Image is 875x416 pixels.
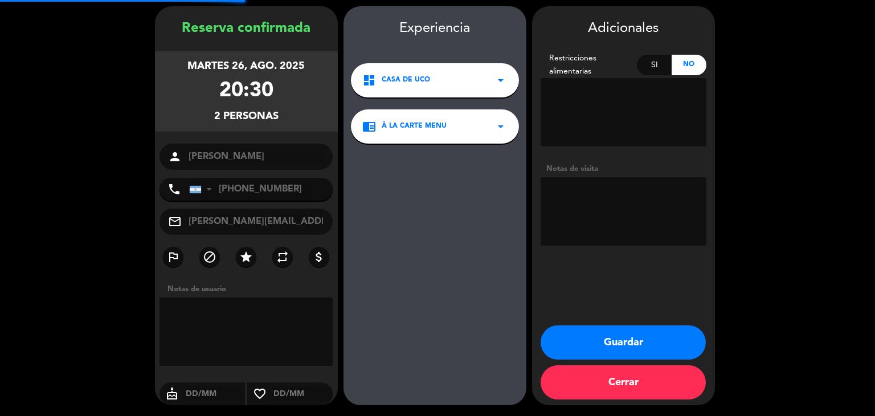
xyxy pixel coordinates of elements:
[637,55,672,75] div: Si
[167,182,181,196] i: phone
[160,387,185,401] i: cake
[541,52,637,78] div: Restricciones alimentarias
[168,215,182,229] i: mail_outline
[239,250,253,264] i: star
[362,74,376,87] i: dashboard
[247,387,272,401] i: favorite_border
[190,178,216,200] div: Argentina: +54
[272,387,333,401] input: DD/MM
[494,120,508,133] i: arrow_drop_down
[219,75,273,108] div: 20:30
[185,387,246,401] input: DD/MM
[541,18,706,40] div: Adicionales
[541,365,706,399] button: Cerrar
[362,120,376,133] i: chrome_reader_mode
[187,58,305,75] div: martes 26, ago. 2025
[541,163,706,175] div: Notas de visita
[162,283,338,295] div: Notas de usuario
[276,250,289,264] i: repeat
[494,74,508,87] i: arrow_drop_down
[155,18,338,40] div: Reserva confirmada
[214,108,279,125] div: 2 personas
[203,250,216,264] i: block
[344,18,526,40] div: Experiencia
[382,75,430,86] span: Casa de Uco
[168,150,182,164] i: person
[312,250,326,264] i: attach_money
[541,325,706,360] button: Guardar
[382,121,447,132] span: À LA CARTE MENU
[672,55,706,75] div: No
[166,250,180,264] i: outlined_flag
